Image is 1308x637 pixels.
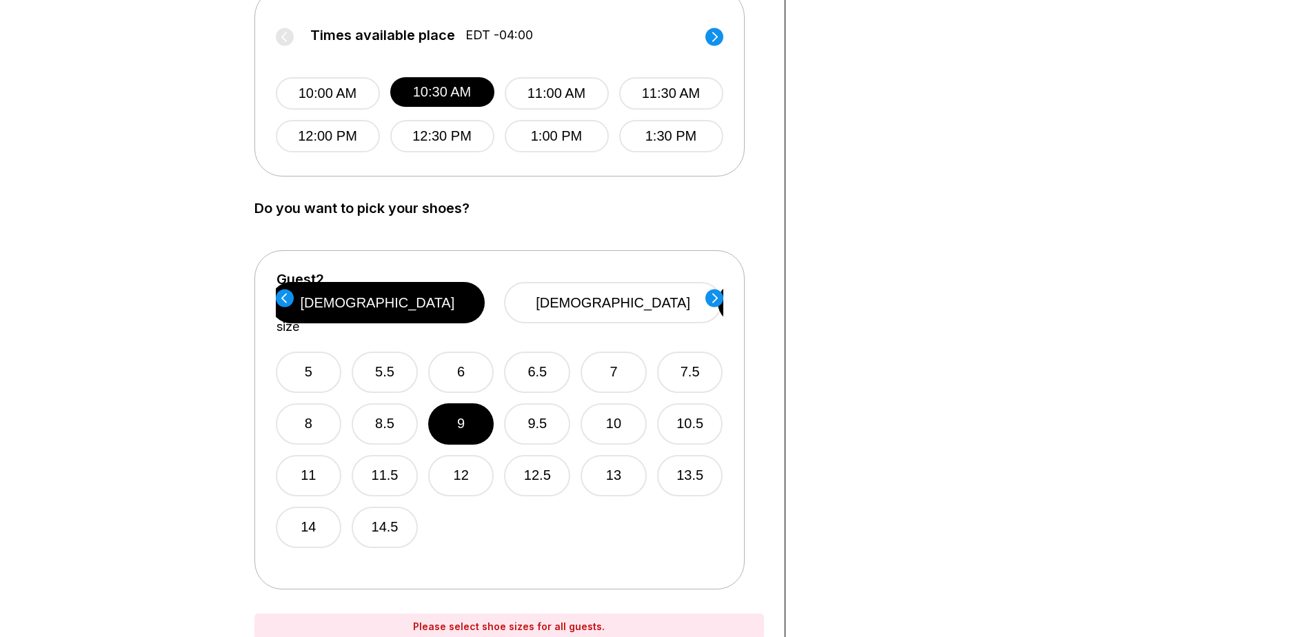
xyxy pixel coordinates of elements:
button: 10 [581,403,647,445]
button: 10:30 AM [390,77,494,107]
button: 5 [276,352,342,393]
span: Times available place [310,28,455,43]
button: 6.5 [504,352,570,393]
label: Do you want to pick your shoes? [254,201,764,216]
button: 9 [428,403,494,445]
button: 10:00 AM [276,77,380,110]
button: 8.5 [352,403,418,445]
button: 7.5 [657,352,723,393]
button: 12 [428,455,494,496]
button: [DEMOGRAPHIC_DATA] [504,282,722,323]
button: 10.5 [657,403,723,445]
button: 1:00 PM [505,120,609,152]
button: 11 [276,455,342,496]
button: 12:00 PM [276,120,380,152]
button: 13 [581,455,647,496]
span: EDT -04:00 [465,28,533,43]
label: Guest 2 [276,272,324,287]
button: [DEMOGRAPHIC_DATA] [270,282,485,323]
button: 9.5 [504,403,570,445]
button: 11:30 AM [619,77,723,110]
button: 8 [276,403,342,445]
button: 11:00 AM [505,77,609,110]
button: 5.5 [352,352,418,393]
button: 14.5 [352,507,418,548]
button: 12.5 [504,455,570,496]
button: 6 [428,352,494,393]
button: 14 [276,507,342,548]
button: 1:30 PM [619,120,723,152]
button: 13.5 [657,455,723,496]
button: 11.5 [352,455,418,496]
button: 7 [581,352,647,393]
button: 12:30 PM [390,120,494,152]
